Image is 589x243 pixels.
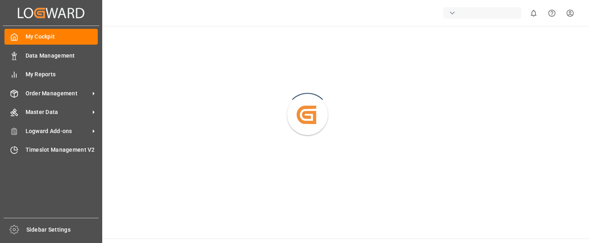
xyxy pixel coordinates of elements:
[26,108,90,116] span: Master Data
[543,4,561,22] button: Help Center
[4,142,98,158] a: Timeslot Management V2
[26,146,98,154] span: Timeslot Management V2
[26,127,90,135] span: Logward Add-ons
[26,32,98,41] span: My Cockpit
[26,226,99,234] span: Sidebar Settings
[4,67,98,82] a: My Reports
[26,89,90,98] span: Order Management
[26,70,98,79] span: My Reports
[4,47,98,63] a: Data Management
[4,29,98,45] a: My Cockpit
[26,52,98,60] span: Data Management
[525,4,543,22] button: show 0 new notifications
